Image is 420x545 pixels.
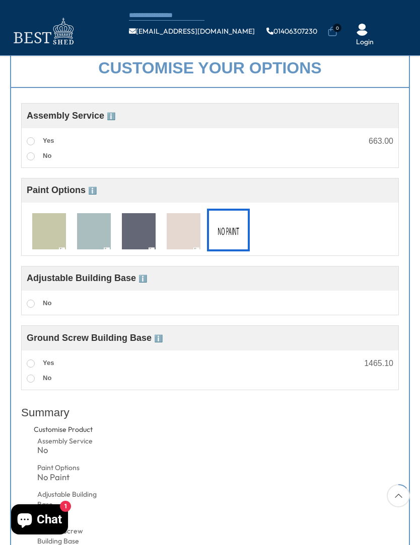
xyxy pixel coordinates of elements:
[73,209,115,251] div: T7024
[27,185,97,195] span: Paint Options
[43,152,51,159] span: No
[27,111,115,121] span: Assembly Service
[27,333,163,343] span: Ground Screw Building Base
[37,473,102,482] div: No Paint
[356,24,368,36] img: User Icon
[167,213,200,250] img: T7078
[37,436,102,446] div: Assembly Service
[356,37,374,47] a: Login
[117,209,160,251] div: T7033
[364,359,393,368] div: 1465.10
[37,463,102,473] div: Paint Options
[21,400,399,425] div: Summary
[34,425,145,435] div: Customise Product
[369,137,393,145] div: 663.00
[212,213,245,250] img: No Paint
[77,213,111,250] img: T7024
[138,275,147,283] span: ℹ️
[162,209,205,251] div: T7078
[43,359,54,367] span: Yes
[207,209,250,251] div: No Paint
[88,187,97,195] span: ℹ️
[8,15,78,48] img: logo
[37,490,102,509] div: Adjustable Building Base
[154,334,163,342] span: ℹ️
[27,273,147,283] span: Adjustable Building Base
[37,446,102,455] div: No
[122,213,156,250] img: T7033
[266,28,317,35] a: 01406307230
[43,137,54,144] span: Yes
[8,504,71,537] inbox-online-store-chat: Shopify online store chat
[333,24,341,32] span: 0
[107,112,115,120] span: ℹ️
[129,28,255,35] a: [EMAIL_ADDRESS][DOMAIN_NAME]
[43,299,51,307] span: No
[10,48,410,88] div: Customise your options
[32,213,66,250] img: T7010
[43,374,51,382] span: No
[28,209,71,251] div: T7010
[327,27,337,37] a: 0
